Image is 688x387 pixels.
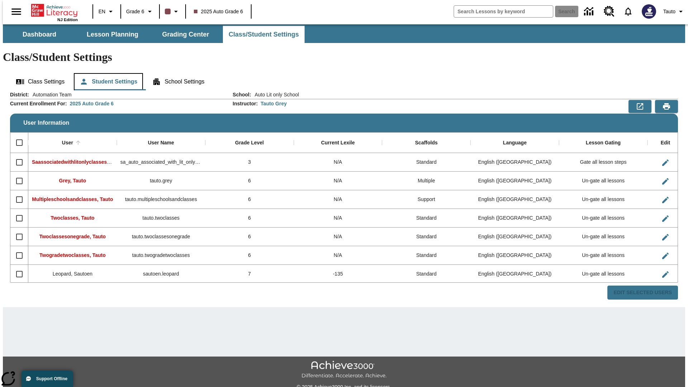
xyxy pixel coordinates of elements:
div: tauto.twoclassesonegrade [117,228,205,246]
h2: School : [233,92,251,98]
span: User Information [23,120,69,126]
div: Scaffolds [415,140,438,146]
div: Gate all lesson steps [559,153,648,172]
div: User [62,140,73,146]
input: search field [454,6,553,17]
div: 6 [205,228,294,246]
h2: District : [10,92,29,98]
button: Select a new avatar [637,2,660,21]
span: Multipleschoolsandclasses, Tauto [32,196,113,202]
button: Support Offline [21,371,73,387]
div: English (US) [470,153,559,172]
div: N/A [294,209,382,228]
div: 7 [205,265,294,283]
button: Class color is dark brown. Change class color [162,5,183,18]
div: Un-gate all lessons [559,265,648,283]
div: Tauto Grey [261,100,287,107]
a: Home [31,3,78,18]
button: Edit User [658,249,673,263]
span: Grade 6 [126,8,144,15]
button: Class Settings [10,73,70,90]
div: Edit [661,140,670,146]
button: Grading Center [150,26,221,43]
span: Dashboard [23,30,56,39]
span: Grading Center [162,30,209,39]
button: Open side menu [6,1,27,22]
span: Auto Lit only School [251,91,299,98]
span: Tauto [663,8,675,15]
div: Standard [382,153,470,172]
div: Standard [382,228,470,246]
div: Lesson Gating [586,140,621,146]
div: Standard [382,265,470,283]
div: English (US) [470,265,559,283]
div: sautoen.leopard [117,265,205,283]
button: Edit User [658,230,673,244]
div: Un-gate all lessons [559,190,648,209]
div: 6 [205,246,294,265]
span: Grey, Tauto [59,178,86,183]
button: Dashboard [4,26,75,43]
span: Twoclassesonegrade, Tauto [39,234,106,239]
button: Edit User [658,156,673,170]
div: tauto.twoclasses [117,209,205,228]
div: User Name [148,140,174,146]
a: Resource Center, Will open in new tab [599,2,619,21]
span: Support Offline [36,376,67,381]
div: Multiple [382,172,470,190]
span: EN [99,8,105,15]
div: Standard [382,246,470,265]
div: tauto.grey [117,172,205,190]
span: Saassociatedwithlitonlyclasses, Saassociatedwithlitonlyclasses [32,159,185,165]
div: N/A [294,190,382,209]
div: Un-gate all lessons [559,228,648,246]
button: Export to CSV [629,100,651,113]
div: Grade Level [235,140,264,146]
span: Automation Team [29,91,72,98]
div: sa_auto_associated_with_lit_only_classes [117,153,205,172]
button: Lesson Planning [77,26,148,43]
div: -135 [294,265,382,283]
div: 2025 Auto Grade 6 [70,100,114,107]
div: Current Lexile [321,140,355,146]
div: 6 [205,190,294,209]
span: Class/Student Settings [229,30,299,39]
div: Un-gate all lessons [559,172,648,190]
div: 3 [205,153,294,172]
div: 6 [205,172,294,190]
div: Un-gate all lessons [559,209,648,228]
span: 2025 Auto Grade 6 [194,8,243,15]
div: tauto.multipleschoolsandclasses [117,190,205,209]
span: Twoclasses, Tauto [51,215,94,221]
div: Support [382,190,470,209]
div: English (US) [470,246,559,265]
img: Achieve3000 Differentiate Accelerate Achieve [301,361,387,379]
button: Edit User [658,267,673,282]
div: English (US) [470,209,559,228]
button: Edit User [658,174,673,188]
div: Class/Student Settings [10,73,678,90]
div: Un-gate all lessons [559,246,648,265]
div: SubNavbar [3,24,685,43]
button: Class/Student Settings [223,26,305,43]
img: Avatar [642,4,656,19]
span: NJ Edition [57,18,78,22]
button: Print Preview [655,100,678,113]
div: User Information [10,91,678,300]
div: tauto.twogradetwoclasses [117,246,205,265]
div: English (US) [470,172,559,190]
span: Twogradetwoclasses, Tauto [39,252,106,258]
h2: Instructor : [233,101,258,107]
span: Lesson Planning [87,30,138,39]
button: Student Settings [74,73,143,90]
button: Grade: Grade 6, Select a grade [123,5,157,18]
div: English (US) [470,190,559,209]
button: Language: EN, Select a language [95,5,118,18]
div: Standard [382,209,470,228]
a: Notifications [619,2,637,21]
div: N/A [294,172,382,190]
button: Edit User [658,211,673,226]
div: English (US) [470,228,559,246]
div: Home [31,3,78,22]
div: N/A [294,153,382,172]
